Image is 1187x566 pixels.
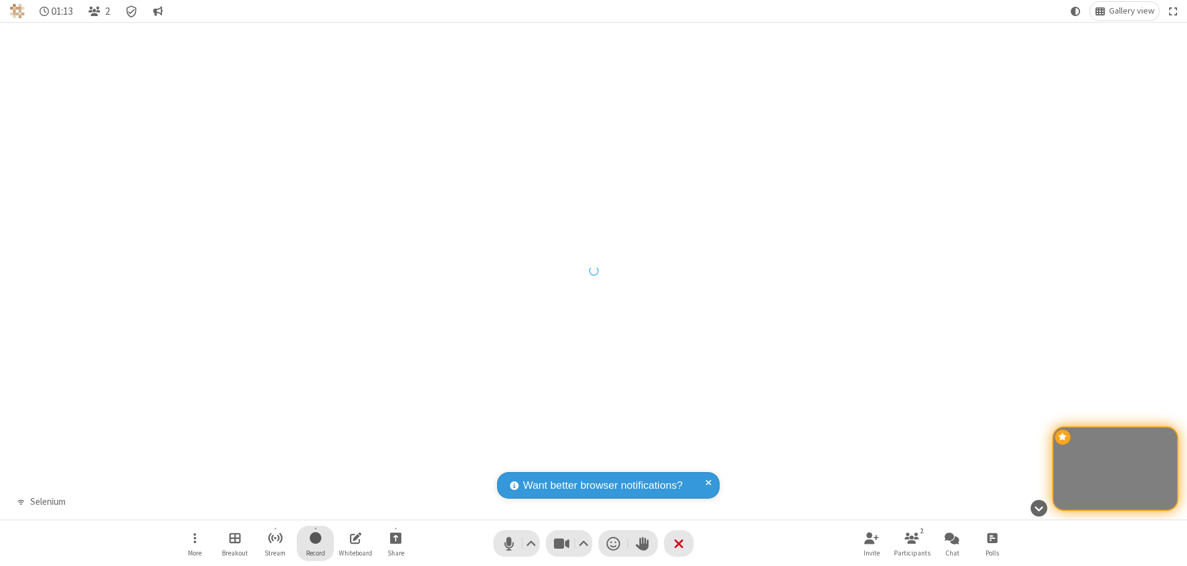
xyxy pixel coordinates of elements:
[1026,493,1052,523] button: Hide
[493,530,540,557] button: Mute (⌘+Shift+A)
[148,2,168,20] button: Conversation
[576,530,592,557] button: Video setting
[934,526,971,561] button: Open chat
[1090,2,1159,20] button: Change layout
[1109,6,1154,16] span: Gallery view
[1164,2,1183,20] button: Fullscreen
[546,530,592,557] button: Stop video (⌘+Shift+V)
[974,526,1011,561] button: Open poll
[864,549,880,557] span: Invite
[985,549,999,557] span: Polls
[1066,2,1086,20] button: Using system theme
[523,478,683,494] span: Want better browser notifications?
[35,2,79,20] div: Timer
[945,549,959,557] span: Chat
[893,526,930,561] button: Open participant list
[188,549,202,557] span: More
[598,530,628,557] button: Send a reaction
[265,549,286,557] span: Stream
[176,526,213,561] button: Open menu
[853,526,890,561] button: Invite participants (⌘+Shift+I)
[523,530,540,557] button: Audio settings
[628,530,658,557] button: Raise hand
[339,549,372,557] span: Whiteboard
[337,526,374,561] button: Open shared whiteboard
[297,526,334,561] button: Start recording
[120,2,143,20] div: Meeting details Encryption enabled
[10,4,25,19] img: QA Selenium DO NOT DELETE OR CHANGE
[377,526,414,561] button: Start sharing
[306,549,325,557] span: Record
[257,526,294,561] button: Start streaming
[51,6,73,17] span: 01:13
[388,549,404,557] span: Share
[894,549,930,557] span: Participants
[25,495,70,509] div: Selenium
[83,2,115,20] button: Open participant list
[216,526,253,561] button: Manage Breakout Rooms
[664,530,694,557] button: End or leave meeting
[917,525,927,536] div: 2
[222,549,248,557] span: Breakout
[105,6,110,17] span: 2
